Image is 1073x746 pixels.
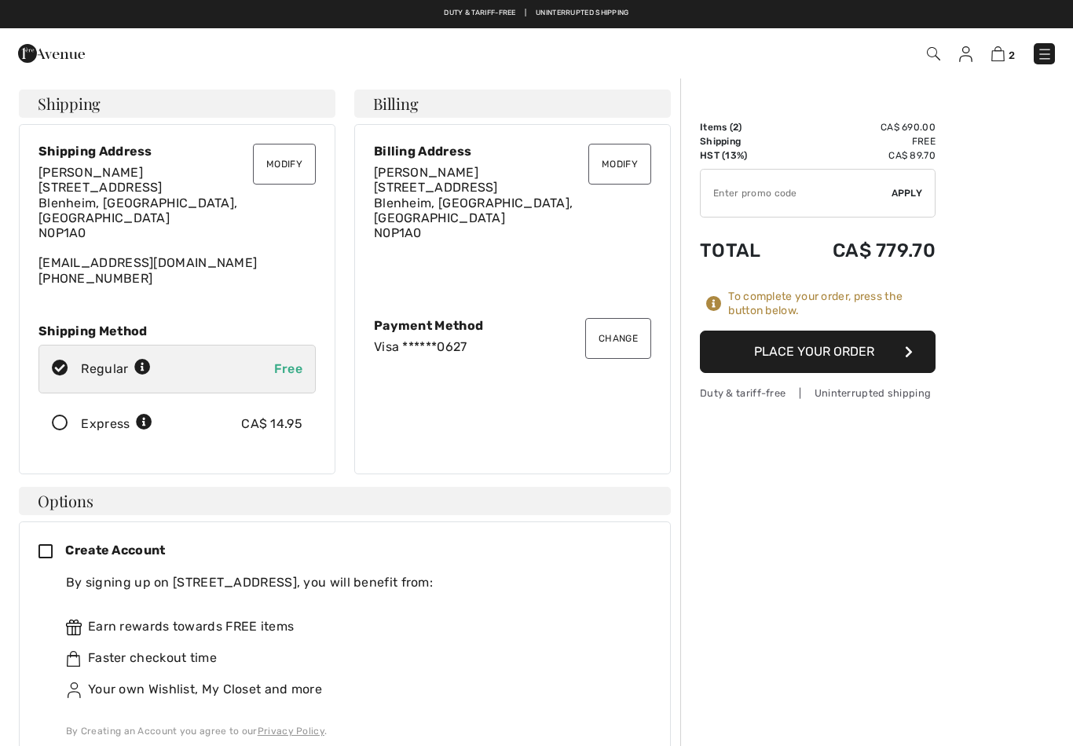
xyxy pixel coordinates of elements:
[927,47,940,60] img: Search
[959,46,972,62] img: My Info
[700,134,787,148] td: Shipping
[38,324,316,338] div: Shipping Method
[700,331,936,373] button: Place Your Order
[892,186,923,200] span: Apply
[258,726,324,737] a: Privacy Policy
[1037,46,1053,62] img: Menu
[18,38,85,69] img: 1ère Avenue
[701,170,892,217] input: Promo code
[787,120,936,134] td: CA$ 690.00
[1009,49,1015,61] span: 2
[66,617,639,636] div: Earn rewards towards FREE items
[728,290,936,318] div: To complete your order, press the button below.
[991,46,1005,61] img: Shopping Bag
[81,415,152,433] div: Express
[787,148,936,163] td: CA$ 89.70
[700,386,936,400] div: Duty & tariff-free | Uninterrupted shipping
[66,573,639,592] div: By signing up on [STREET_ADDRESS], you will benefit from:
[38,180,237,240] span: [STREET_ADDRESS] Blenheim, [GEOGRAPHIC_DATA], [GEOGRAPHIC_DATA] N0P1A0
[38,165,143,180] span: [PERSON_NAME]
[38,144,316,159] div: Shipping Address
[66,651,82,667] img: faster.svg
[585,318,651,359] button: Change
[81,360,151,378] div: Regular
[700,224,787,277] td: Total
[241,415,302,433] div: CA$ 14.95
[18,45,85,60] a: 1ère Avenue
[700,120,787,134] td: Items ( )
[733,122,738,133] span: 2
[253,144,316,185] button: Modify
[374,165,478,180] span: [PERSON_NAME]
[274,361,302,376] span: Free
[991,44,1015,63] a: 2
[374,180,573,240] span: [STREET_ADDRESS] Blenheim, [GEOGRAPHIC_DATA], [GEOGRAPHIC_DATA] N0P1A0
[787,134,936,148] td: Free
[66,724,639,738] div: By Creating an Account you agree to our .
[588,144,651,185] button: Modify
[66,620,82,635] img: rewards.svg
[38,271,152,286] a: [PHONE_NUMBER]
[374,318,651,333] div: Payment Method
[38,165,316,286] div: [EMAIL_ADDRESS][DOMAIN_NAME]
[373,96,418,112] span: Billing
[19,487,671,515] h4: Options
[787,224,936,277] td: CA$ 779.70
[38,96,101,112] span: Shipping
[66,649,639,667] div: Faster checkout time
[65,543,165,558] span: Create Account
[700,148,787,163] td: HST (13%)
[66,680,639,699] div: Your own Wishlist, My Closet and more
[374,144,651,159] div: Billing Address
[66,682,82,698] img: ownWishlist.svg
